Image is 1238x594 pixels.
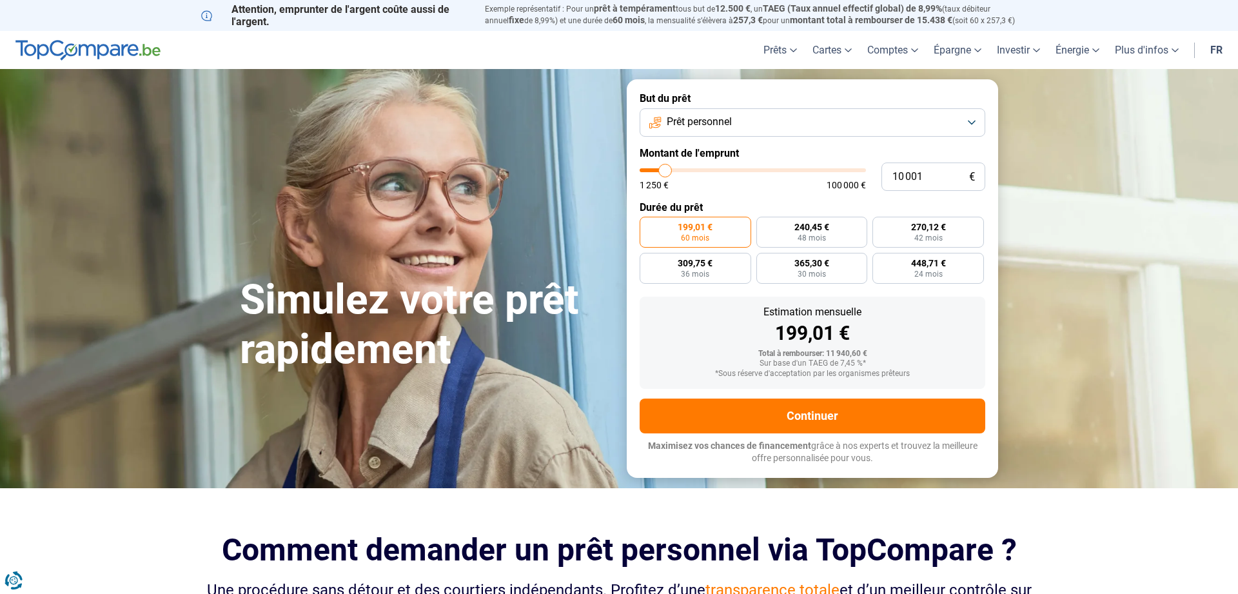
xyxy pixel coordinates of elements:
[798,234,826,242] span: 48 mois
[969,172,975,183] span: €
[613,15,645,25] span: 60 mois
[790,15,952,25] span: montant total à rembourser de 15.438 €
[201,3,469,28] p: Attention, emprunter de l'argent coûte aussi de l'argent.
[640,201,985,213] label: Durée du prêt
[650,307,975,317] div: Estimation mensuelle
[640,92,985,104] label: But du prêt
[640,181,669,190] span: 1 250 €
[1203,31,1230,69] a: fr
[715,3,751,14] span: 12.500 €
[650,350,975,359] div: Total à rembourser: 11 940,60 €
[989,31,1048,69] a: Investir
[650,324,975,343] div: 199,01 €
[763,3,942,14] span: TAEG (Taux annuel effectif global) de 8,99%
[911,259,946,268] span: 448,71 €
[678,223,712,232] span: 199,01 €
[201,532,1037,568] h2: Comment demander un prêt personnel via TopCompare ?
[756,31,805,69] a: Prêts
[485,3,1037,26] p: Exemple représentatif : Pour un tous but de , un (taux débiteur annuel de 8,99%) et une durée de ...
[1048,31,1107,69] a: Énergie
[650,370,975,379] div: *Sous réserve d'acceptation par les organismes prêteurs
[240,275,611,375] h1: Simulez votre prêt rapidement
[1107,31,1186,69] a: Plus d'infos
[678,259,712,268] span: 309,75 €
[681,234,709,242] span: 60 mois
[650,359,975,368] div: Sur base d'un TAEG de 7,45 %*
[15,40,161,61] img: TopCompare
[509,15,524,25] span: fixe
[648,441,811,451] span: Maximisez vos chances de financement
[798,270,826,278] span: 30 mois
[794,223,829,232] span: 240,45 €
[926,31,989,69] a: Épargne
[794,259,829,268] span: 365,30 €
[681,270,709,278] span: 36 mois
[640,399,985,433] button: Continuer
[914,270,943,278] span: 24 mois
[733,15,763,25] span: 257,3 €
[911,223,946,232] span: 270,12 €
[640,147,985,159] label: Montant de l'emprunt
[594,3,676,14] span: prêt à tempérament
[640,108,985,137] button: Prêt personnel
[860,31,926,69] a: Comptes
[640,440,985,465] p: grâce à nos experts et trouvez la meilleure offre personnalisée pour vous.
[914,234,943,242] span: 42 mois
[827,181,866,190] span: 100 000 €
[667,115,732,129] span: Prêt personnel
[805,31,860,69] a: Cartes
